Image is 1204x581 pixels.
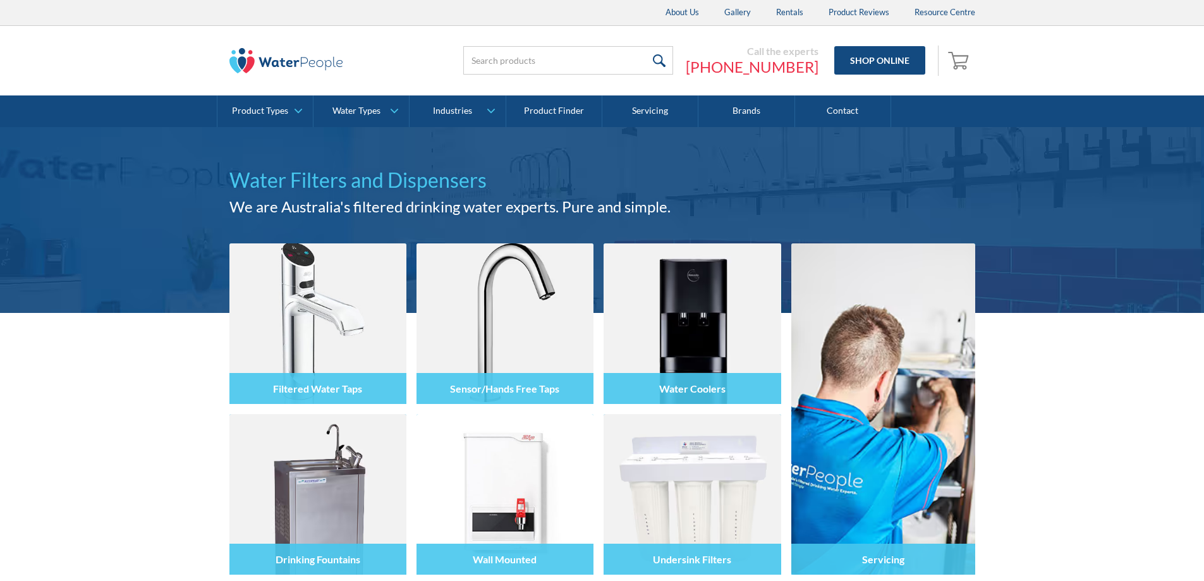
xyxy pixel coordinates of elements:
[945,46,975,76] a: Open empty cart
[417,243,593,404] img: Sensor/Hands Free Taps
[232,106,288,116] div: Product Types
[450,382,559,394] h4: Sensor/Hands Free Taps
[604,414,781,575] img: Undersink Filters
[229,414,406,575] img: Drinking Fountains
[698,95,794,127] a: Brands
[686,58,818,76] a: [PHONE_NUMBER]
[948,50,972,70] img: shopping cart
[417,414,593,575] img: Wall Mounted
[276,553,360,565] h4: Drinking Fountains
[332,106,380,116] div: Water Types
[604,243,781,404] img: Water Coolers
[473,553,537,565] h4: Wall Mounted
[653,553,731,565] h4: Undersink Filters
[602,95,698,127] a: Servicing
[862,553,904,565] h4: Servicing
[217,95,313,127] a: Product Types
[433,106,472,116] div: Industries
[229,243,406,404] img: Filtered Water Taps
[506,95,602,127] a: Product Finder
[795,95,891,127] a: Contact
[229,48,343,73] img: The Water People
[410,95,505,127] a: Industries
[791,243,975,575] a: Servicing
[659,382,726,394] h4: Water Coolers
[834,46,925,75] a: Shop Online
[463,46,673,75] input: Search products
[273,382,362,394] h4: Filtered Water Taps
[686,45,818,58] div: Call the experts
[313,95,409,127] a: Water Types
